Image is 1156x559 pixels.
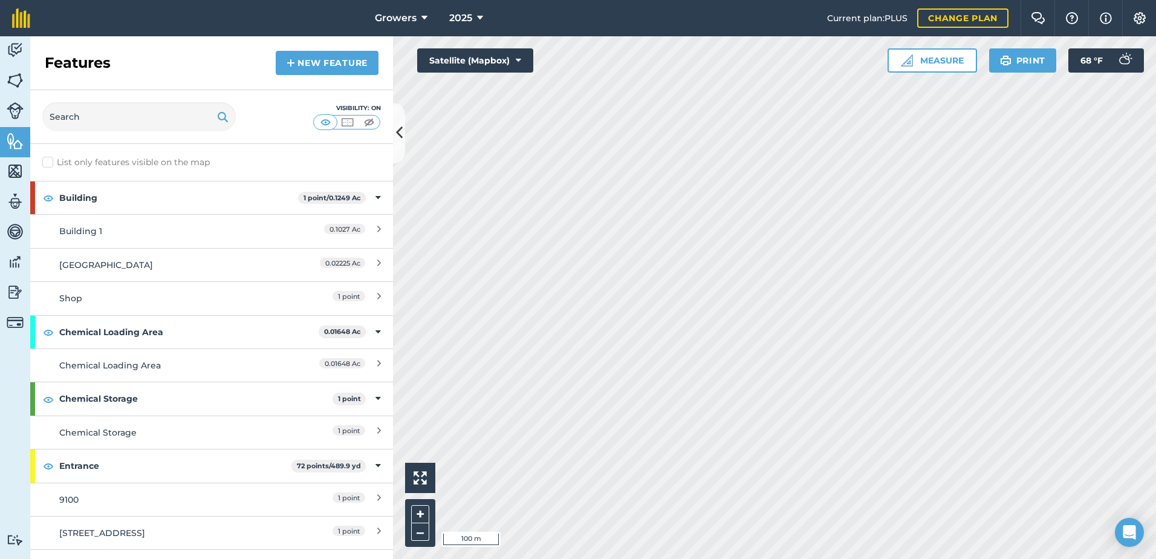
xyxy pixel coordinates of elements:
[1132,12,1147,24] img: A cog icon
[1065,12,1079,24] img: A question mark icon
[30,214,393,247] a: Building 10.1027 Ac
[1100,11,1112,25] img: svg+xml;base64,PHN2ZyB4bWxucz0iaHR0cDovL3d3dy53My5vcmcvMjAwMC9zdmciIHdpZHRoPSIxNyIgaGVpZ2h0PSIxNy...
[297,462,361,470] strong: 72 points / 489.9 yd
[30,449,393,482] div: Entrance72 points/489.9 yd
[917,8,1008,28] a: Change plan
[43,325,54,339] img: svg+xml;base64,PHN2ZyB4bWxucz0iaHR0cDovL3d3dy53My5vcmcvMjAwMC9zdmciIHdpZHRoPSIxOCIgaGVpZ2h0PSIyNC...
[7,223,24,241] img: svg+xml;base64,PD94bWwgdmVyc2lvbj0iMS4wIiBlbmNvZGluZz0idXRmLTgiPz4KPCEtLSBHZW5lcmF0b3I6IEFkb2JlIE...
[414,471,427,485] img: Four arrows, one pointing top left, one top right, one bottom right and the last bottom left
[59,292,274,305] div: Shop
[43,392,54,407] img: svg+xml;base64,PHN2ZyB4bWxucz0iaHR0cDovL3d3dy53My5vcmcvMjAwMC9zdmciIHdpZHRoPSIxOCIgaGVpZ2h0PSIyNC...
[417,48,533,73] button: Satellite (Mapbox)
[30,416,393,449] a: Chemical Storage1 point
[324,224,365,234] span: 0.1027 Ac
[59,493,274,506] div: 9100
[30,382,393,415] div: Chemical Storage1 point
[901,54,913,67] img: Ruler icon
[59,359,274,372] div: Chemical Loading Area
[43,191,54,205] img: svg+xml;base64,PHN2ZyB4bWxucz0iaHR0cDovL3d3dy53My5vcmcvMjAwMC9zdmciIHdpZHRoPSIxOCIgaGVpZ2h0PSIyNC...
[1080,48,1103,73] span: 68 ° F
[304,194,361,202] strong: 1 point / 0.1249 Ac
[30,316,393,348] div: Chemical Loading Area0.01648 Ac
[827,11,908,25] span: Current plan : PLUS
[313,103,381,113] div: Visibility: On
[287,56,295,70] img: svg+xml;base64,PHN2ZyB4bWxucz0iaHR0cDovL3d3dy53My5vcmcvMjAwMC9zdmciIHdpZHRoPSIxNCIgaGVpZ2h0PSIyNC...
[59,382,333,415] strong: Chemical Storage
[276,51,378,75] a: New feature
[59,181,298,214] strong: Building
[7,41,24,59] img: svg+xml;base64,PD94bWwgdmVyc2lvbj0iMS4wIiBlbmNvZGluZz0idXRmLTgiPz4KPCEtLSBHZW5lcmF0b3I6IEFkb2JlIE...
[1112,48,1137,73] img: svg+xml;base64,PD94bWwgdmVyc2lvbj0iMS4wIiBlbmNvZGluZz0idXRmLTgiPz4KPCEtLSBHZW5lcmF0b3I6IEFkb2JlIE...
[1115,518,1144,547] div: Open Intercom Messenger
[30,516,393,549] a: [STREET_ADDRESS]1 point
[43,459,54,473] img: svg+xml;base64,PHN2ZyB4bWxucz0iaHR0cDovL3d3dy53My5vcmcvMjAwMC9zdmciIHdpZHRoPSIxOCIgaGVpZ2h0PSIyNC...
[320,258,365,268] span: 0.02225 Ac
[30,348,393,382] a: Chemical Loading Area0.01648 Ac
[362,116,377,128] img: svg+xml;base64,PHN2ZyB4bWxucz0iaHR0cDovL3d3dy53My5vcmcvMjAwMC9zdmciIHdpZHRoPSI1MCIgaGVpZ2h0PSI0MC...
[7,283,24,301] img: svg+xml;base64,PD94bWwgdmVyc2lvbj0iMS4wIiBlbmNvZGluZz0idXRmLTgiPz4KPCEtLSBHZW5lcmF0b3I6IEFkb2JlIE...
[7,132,24,150] img: svg+xml;base64,PHN2ZyB4bWxucz0iaHR0cDovL3d3dy53My5vcmcvMjAwMC9zdmciIHdpZHRoPSI1NiIgaGVpZ2h0PSI2MC...
[411,505,429,523] button: +
[45,53,111,73] h2: Features
[7,71,24,90] img: svg+xml;base64,PHN2ZyB4bWxucz0iaHR0cDovL3d3dy53My5vcmcvMjAwMC9zdmciIHdpZHRoPSI1NiIgaGVpZ2h0PSI2MC...
[30,483,393,516] a: 91001 point
[30,281,393,315] a: Shop1 point
[333,291,365,301] span: 1 point
[7,162,24,180] img: svg+xml;base64,PHN2ZyB4bWxucz0iaHR0cDovL3d3dy53My5vcmcvMjAwMC9zdmciIHdpZHRoPSI1NiIgaGVpZ2h0PSI2MC...
[319,358,365,368] span: 0.01648 Ac
[42,156,210,169] label: List only features visible on the map
[1068,48,1144,73] button: 68 °F
[333,526,365,536] span: 1 point
[338,394,361,403] strong: 1 point
[217,110,229,124] img: svg+xml;base64,PHN2ZyB4bWxucz0iaHR0cDovL3d3dy53My5vcmcvMjAwMC9zdmciIHdpZHRoPSIxOSIgaGVpZ2h0PSIyNC...
[1031,12,1045,24] img: Two speech bubbles overlapping with the left bubble in the forefront
[324,327,361,336] strong: 0.01648 Ac
[7,253,24,271] img: svg+xml;base64,PD94bWwgdmVyc2lvbj0iMS4wIiBlbmNvZGluZz0idXRmLTgiPz4KPCEtLSBHZW5lcmF0b3I6IEFkb2JlIE...
[375,11,417,25] span: Growers
[989,48,1057,73] button: Print
[411,523,429,541] button: –
[7,102,24,119] img: svg+xml;base64,PD94bWwgdmVyc2lvbj0iMS4wIiBlbmNvZGluZz0idXRmLTgiPz4KPCEtLSBHZW5lcmF0b3I6IEFkb2JlIE...
[7,534,24,546] img: svg+xml;base64,PD94bWwgdmVyc2lvbj0iMS4wIiBlbmNvZGluZz0idXRmLTgiPz4KPCEtLSBHZW5lcmF0b3I6IEFkb2JlIE...
[42,102,236,131] input: Search
[888,48,977,73] button: Measure
[333,425,365,436] span: 1 point
[7,314,24,331] img: svg+xml;base64,PD94bWwgdmVyc2lvbj0iMS4wIiBlbmNvZGluZz0idXRmLTgiPz4KPCEtLSBHZW5lcmF0b3I6IEFkb2JlIE...
[449,11,472,25] span: 2025
[340,116,355,128] img: svg+xml;base64,PHN2ZyB4bWxucz0iaHR0cDovL3d3dy53My5vcmcvMjAwMC9zdmciIHdpZHRoPSI1MCIgaGVpZ2h0PSI0MC...
[59,316,319,348] strong: Chemical Loading Area
[59,526,274,540] div: [STREET_ADDRESS]
[7,192,24,211] img: svg+xml;base64,PD94bWwgdmVyc2lvbj0iMS4wIiBlbmNvZGluZz0idXRmLTgiPz4KPCEtLSBHZW5lcmF0b3I6IEFkb2JlIE...
[1000,53,1011,68] img: svg+xml;base64,PHN2ZyB4bWxucz0iaHR0cDovL3d3dy53My5vcmcvMjAwMC9zdmciIHdpZHRoPSIxOSIgaGVpZ2h0PSIyNC...
[59,426,274,439] div: Chemical Storage
[59,449,291,482] strong: Entrance
[59,224,274,238] div: Building 1
[333,492,365,503] span: 1 point
[30,181,393,214] div: Building1 point/0.1249 Ac
[12,8,30,28] img: fieldmargin Logo
[30,248,393,281] a: [GEOGRAPHIC_DATA]0.02225 Ac
[59,258,274,272] div: [GEOGRAPHIC_DATA]
[318,116,333,128] img: svg+xml;base64,PHN2ZyB4bWxucz0iaHR0cDovL3d3dy53My5vcmcvMjAwMC9zdmciIHdpZHRoPSI1MCIgaGVpZ2h0PSI0MC...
